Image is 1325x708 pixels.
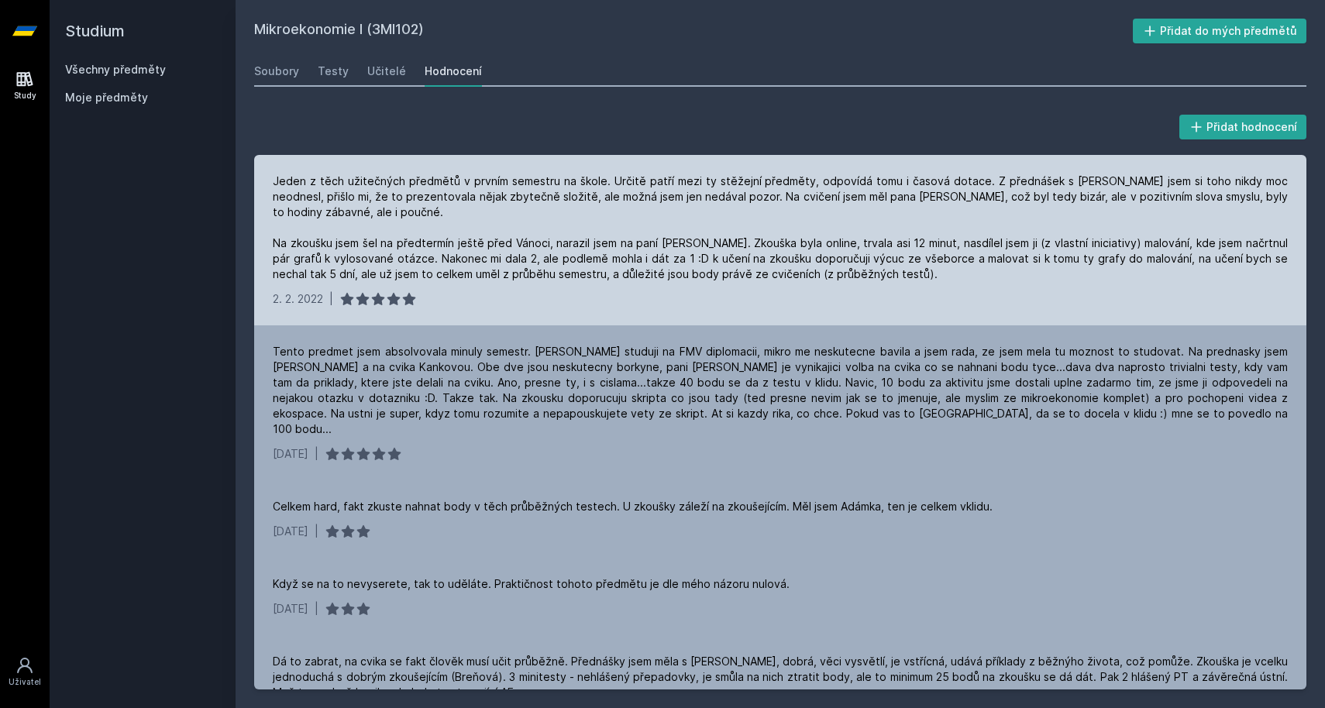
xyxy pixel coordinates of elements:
div: Učitelé [367,64,406,79]
span: Moje předměty [65,90,148,105]
a: Soubory [254,56,299,87]
div: Dá to zabrat, na cvika se fakt člověk musí učit průběžně. Přednášky jsem měla s [PERSON_NAME], do... [273,654,1288,700]
h2: Mikroekonomie I (3MI102) [254,19,1133,43]
div: Study [14,90,36,101]
a: Testy [318,56,349,87]
a: Učitelé [367,56,406,87]
div: | [329,291,333,307]
div: Celkem hard, fakt zkuste nahnat body v těch průběžných testech. U zkoušky záleží na zkoušejícím. ... [273,499,993,514]
div: Soubory [254,64,299,79]
div: | [315,601,318,617]
div: Uživatel [9,676,41,688]
div: Když se na to nevyserete, tak to uděláte. Praktičnost tohoto předmětu je dle mého názoru nulová. [273,576,790,592]
button: Přidat do mých předmětů [1133,19,1307,43]
div: [DATE] [273,524,308,539]
div: Hodnocení [425,64,482,79]
a: Uživatel [3,648,46,696]
div: 2. 2. 2022 [273,291,323,307]
button: Přidat hodnocení [1179,115,1307,139]
a: Study [3,62,46,109]
div: Testy [318,64,349,79]
div: | [315,524,318,539]
a: Hodnocení [425,56,482,87]
a: Všechny předměty [65,63,166,76]
div: Tento predmet jsem absolvovala minuly semestr. [PERSON_NAME] studuji na FMV diplomacii, mikro me ... [273,344,1288,437]
div: [DATE] [273,601,308,617]
div: Jeden z těch užitečných předmětů v prvním semestru na škole. Určitě patří mezi ty stěžejní předmě... [273,174,1288,282]
div: | [315,446,318,462]
div: [DATE] [273,446,308,462]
